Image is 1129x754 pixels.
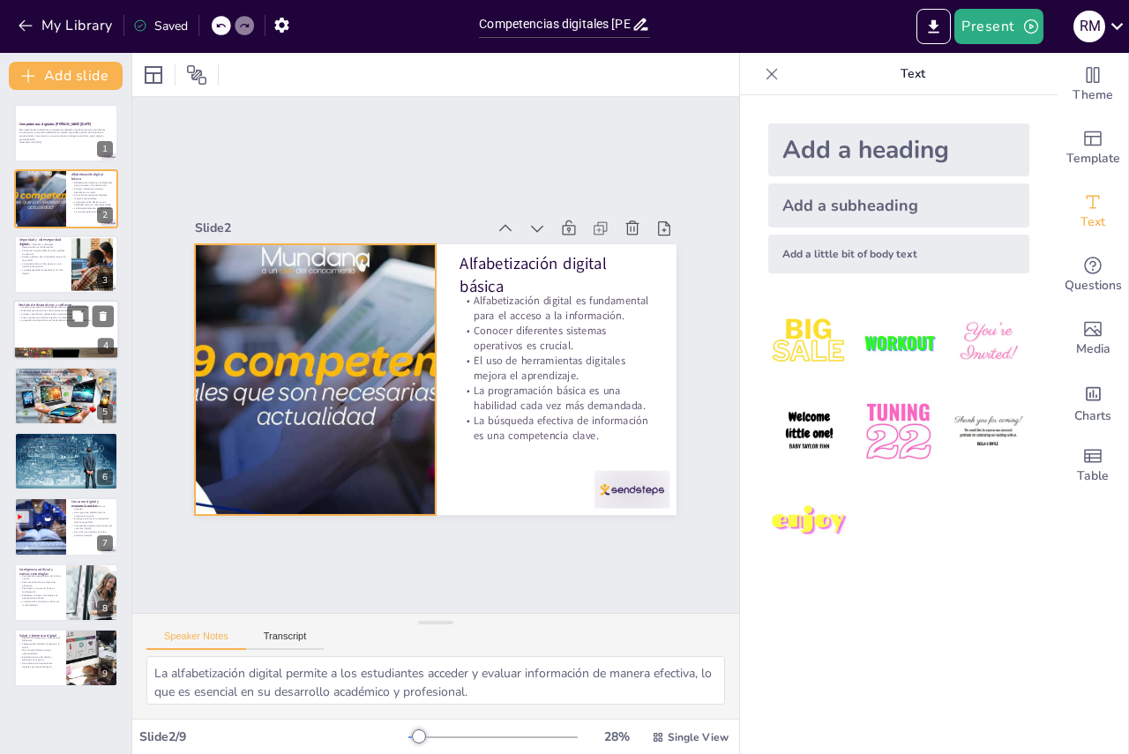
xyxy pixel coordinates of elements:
p: La autenticación en dos pasos es una herramienta valiosa. [19,262,66,268]
div: 9 [14,629,118,687]
button: Transcript [246,631,325,650]
p: Entender actualizaciones de software mantiene la seguridad. [19,310,114,313]
div: 5 [97,404,113,420]
div: 6 [14,432,118,490]
p: Crear contenido atractivo es esencial en la educación. [19,451,113,454]
p: Manejar programas como Excel es esencial para la productividad. [19,306,114,310]
p: Participar en cursos en línea es fundamental. [19,586,61,593]
p: Ser crítico con ofertas en línea previene trampas. [71,531,113,537]
span: Position [186,64,207,86]
p: Consumo digital y economía online [71,499,113,509]
div: Slide 2 [209,196,500,243]
button: R M [1073,9,1105,44]
button: Duplicate Slide [67,306,88,327]
button: Present [954,9,1043,44]
p: Comprender la netiqueta mejora la comunicación. [19,437,113,441]
div: 8 [14,564,118,622]
div: 4 [13,300,119,360]
div: Saved [133,18,188,34]
p: Salud y bienestar digital [19,633,61,638]
img: 5.jpeg [857,391,939,473]
p: Videollamadas son esenciales para la comunicación. [19,377,113,380]
div: Get real-time input from your audience [1058,243,1128,307]
p: Comprender riesgos éticos de la IA es crucial. [19,574,61,580]
p: Seguridad y ciberseguridad digital [19,237,66,247]
p: Generated with [URL] [19,141,113,145]
div: Add images, graphics, shapes or video [1058,307,1128,370]
div: 5 [14,367,118,425]
div: 8 [97,601,113,616]
img: 1.jpeg [768,302,850,384]
p: Gestión de dispositivos y software [19,302,114,308]
p: La gestión de dispositivos es fundamental para el éxito académico. [19,319,114,323]
button: Speaker Notes [146,631,246,650]
div: Layout [139,61,168,89]
p: Equilibrio entre vida digital y bienestar es esencial. [19,655,61,661]
p: Conocer diferentes sistemas operativos es crucial. [460,326,654,377]
div: 7 [97,535,113,551]
p: Utilizar gestores de contraseñas mejora la seguridad. [19,255,66,261]
p: Esta presentación aborda las competencias digitales esenciales para los estudiantes universitario... [19,128,113,141]
span: Single View [668,730,729,744]
p: Uso efectivo de herramientas digitales promueve bienestar. [19,661,61,668]
div: Add charts and graphs [1058,370,1128,434]
span: Table [1077,467,1109,486]
div: Add a heading [768,123,1029,176]
span: Theme [1073,86,1113,105]
p: Manejar plataformas de streaming es importante. [19,441,113,444]
span: Charts [1074,407,1111,426]
p: Conocer diferentes sistemas operativos es crucial. [71,187,113,193]
div: Slide 2 / 9 [139,728,408,745]
span: Text [1080,213,1105,232]
p: Comunicación y cultura digital [19,435,113,440]
p: Participar en discusiones en línea fomenta la cultura digital. [19,447,113,451]
p: Uso seguro de plataformas de compras es crucial. [71,511,113,518]
div: R M [1073,11,1105,42]
div: Add a table [1058,434,1128,497]
img: 7.jpeg [768,481,850,563]
div: Add ready made slides [1058,116,1128,180]
div: Add a little bit of body text [768,235,1029,273]
p: Usar asistentes de voz mejora la eficiencia. [19,580,61,586]
div: Add text boxes [1058,180,1128,243]
p: Aplicaciones de productividad optimizan el tiempo. [19,383,113,386]
p: IA en la salud ofrece nuevas oportunidades. [19,649,61,655]
div: 9 [97,666,113,682]
p: La búsqueda efectiva de información es una competencia clave. [71,206,113,213]
img: 6.jpeg [947,391,1029,473]
p: Gestionar carteras digitales es esencial. [71,504,113,511]
div: Add a subheading [768,183,1029,228]
p: Instalar y desinstalar aplicaciones correctamente es crucial. [19,312,114,316]
div: 4 [98,339,114,355]
div: 3 [97,272,113,288]
span: Template [1066,149,1120,168]
div: 28 % [595,728,638,745]
img: 4.jpeg [768,391,850,473]
div: 7 [14,497,118,556]
p: Distinguir estafas es fundamental para la seguridad. [71,518,113,524]
p: Herramientas de edición digital enriquecen el contenido. [19,444,113,448]
img: 2.jpeg [857,302,939,384]
p: Text [786,53,1040,95]
p: Gestión del tiempo es crucial para el bienestar. [19,636,61,642]
button: Delete Slide [93,306,114,327]
div: 2 [14,169,118,228]
div: 1 [14,104,118,162]
p: Alfabetización digital es fundamental para el acceso a la información. [71,180,113,186]
textarea: La alfabetización digital permite a los estudiantes acceder y evaluar información de manera efect... [146,656,725,705]
input: Insert title [479,11,631,37]
p: Inteligencia artificial y nuevas tecnologías [19,567,61,577]
p: Adaptarse a nuevas tecnologías es esencial para el éxito. [19,593,61,600]
p: Teleconsultas facilitan el acceso a la salud. [19,642,61,648]
span: Media [1076,340,1110,359]
p: Comprender implicaciones éticas del consumo digital. [71,524,113,530]
p: Productividad digital y colaboración [19,369,113,374]
img: 3.jpeg [947,302,1029,384]
p: Gestión de correos electrónicos es fundamental para la organización. [19,380,113,384]
button: Add slide [9,62,123,90]
p: La educación continua es vital en el mundo laboral. [19,600,61,606]
p: Configurar la privacidad en redes sociales es esencial. [19,249,66,255]
p: La programación básica es una habilidad cada vez más demandada. [71,199,113,205]
button: Export to PowerPoint [916,9,951,44]
button: My Library [13,11,120,40]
